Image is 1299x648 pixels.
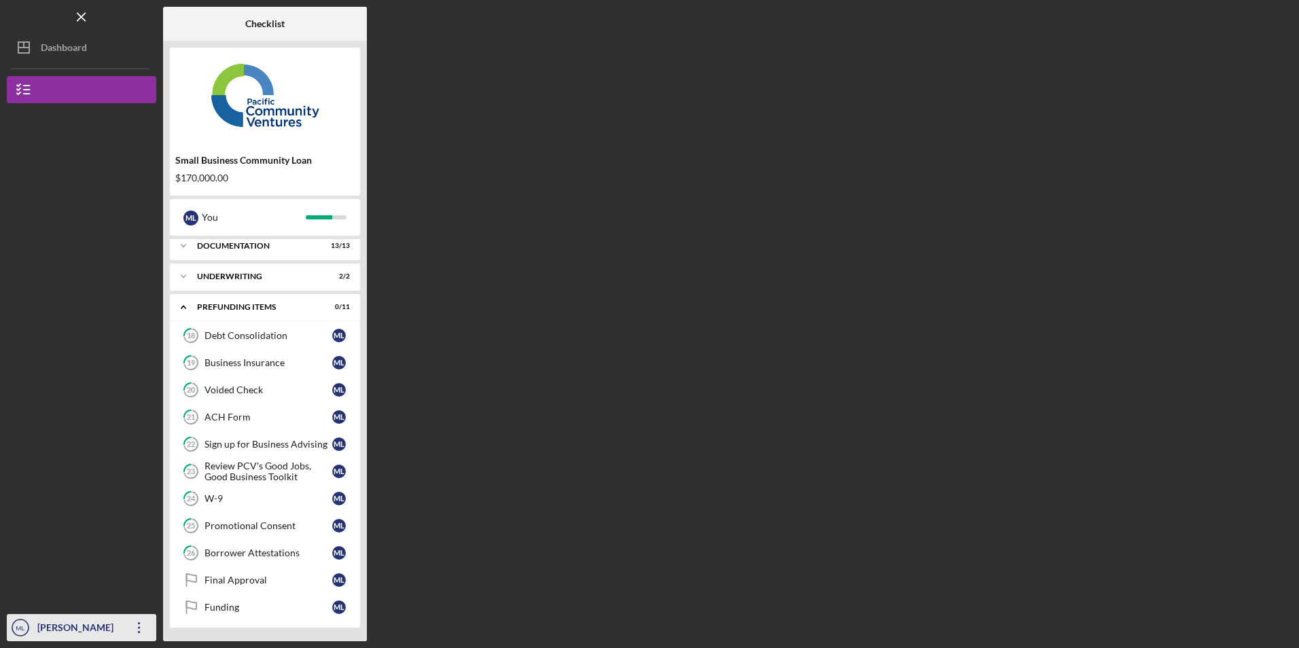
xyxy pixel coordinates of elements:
[187,331,195,340] tspan: 18
[332,573,346,587] div: M L
[177,539,353,566] a: 26Borrower AttestationsML
[177,376,353,403] a: 20Voided CheckML
[7,34,156,61] button: Dashboard
[204,520,332,531] div: Promotional Consent
[187,522,195,530] tspan: 25
[170,54,360,136] img: Product logo
[197,303,316,311] div: Prefunding Items
[245,18,285,29] b: Checklist
[187,386,196,395] tspan: 20
[332,600,346,614] div: M L
[325,303,350,311] div: 0 / 11
[34,614,122,645] div: [PERSON_NAME]
[177,403,353,431] a: 21ACH FormML
[204,547,332,558] div: Borrower Attestations
[177,349,353,376] a: 19Business InsuranceML
[332,356,346,370] div: M L
[187,467,195,476] tspan: 23
[332,465,346,478] div: M L
[187,413,195,422] tspan: 21
[204,384,332,395] div: Voided Check
[177,458,353,485] a: 23Review PCV's Good Jobs, Good Business ToolkitML
[332,546,346,560] div: M L
[332,383,346,397] div: M L
[325,272,350,281] div: 2 / 2
[183,211,198,226] div: M L
[177,322,353,349] a: 18Debt ConsolidationML
[41,34,87,65] div: Dashboard
[16,624,25,632] text: ML
[187,359,196,367] tspan: 19
[204,493,332,504] div: W-9
[177,594,353,621] a: FundingML
[332,492,346,505] div: M L
[175,155,355,166] div: Small Business Community Loan
[204,330,332,341] div: Debt Consolidation
[187,494,196,503] tspan: 24
[187,440,195,449] tspan: 22
[177,485,353,512] a: 24W-9ML
[175,173,355,183] div: $170,000.00
[177,431,353,458] a: 22Sign up for Business AdvisingML
[177,512,353,539] a: 25Promotional ConsentML
[204,412,332,422] div: ACH Form
[332,437,346,451] div: M L
[204,575,332,586] div: Final Approval
[187,549,196,558] tspan: 26
[204,439,332,450] div: Sign up for Business Advising
[325,242,350,250] div: 13 / 13
[202,206,306,229] div: You
[204,357,332,368] div: Business Insurance
[332,519,346,533] div: M L
[332,329,346,342] div: M L
[204,602,332,613] div: Funding
[7,614,156,641] button: ML[PERSON_NAME]
[197,242,316,250] div: Documentation
[177,566,353,594] a: Final ApprovalML
[332,410,346,424] div: M L
[197,272,316,281] div: Underwriting
[204,461,332,482] div: Review PCV's Good Jobs, Good Business Toolkit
